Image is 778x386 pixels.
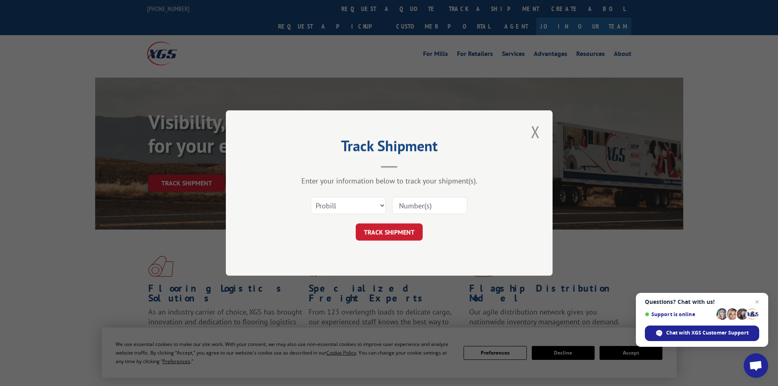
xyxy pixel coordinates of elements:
[645,311,713,317] span: Support is online
[645,326,759,341] span: Chat with XGS Customer Support
[392,197,467,214] input: Number(s)
[666,329,749,337] span: Chat with XGS Customer Support
[744,353,768,378] a: Open chat
[645,299,759,305] span: Questions? Chat with us!
[267,140,512,156] h2: Track Shipment
[267,176,512,185] div: Enter your information below to track your shipment(s).
[356,223,423,241] button: TRACK SHIPMENT
[528,120,542,143] button: Close modal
